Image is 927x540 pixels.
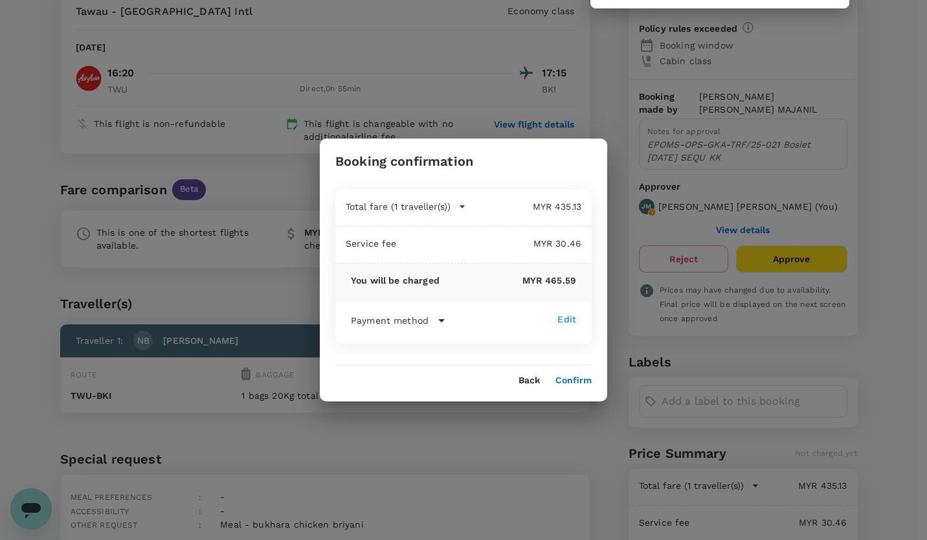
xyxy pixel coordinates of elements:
p: MYR 465.59 [440,274,576,287]
button: Confirm [555,376,592,386]
h3: Booking confirmation [335,154,473,169]
div: Edit [557,313,576,326]
button: Back [519,376,540,386]
p: Payment method [351,314,429,327]
p: MYR 30.46 [397,237,581,250]
p: Total fare (1 traveller(s)) [346,200,451,213]
p: You will be charged [351,274,440,287]
p: MYR 435.13 [466,200,581,213]
button: Total fare (1 traveller(s)) [346,200,466,213]
p: Service fee [346,237,397,250]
